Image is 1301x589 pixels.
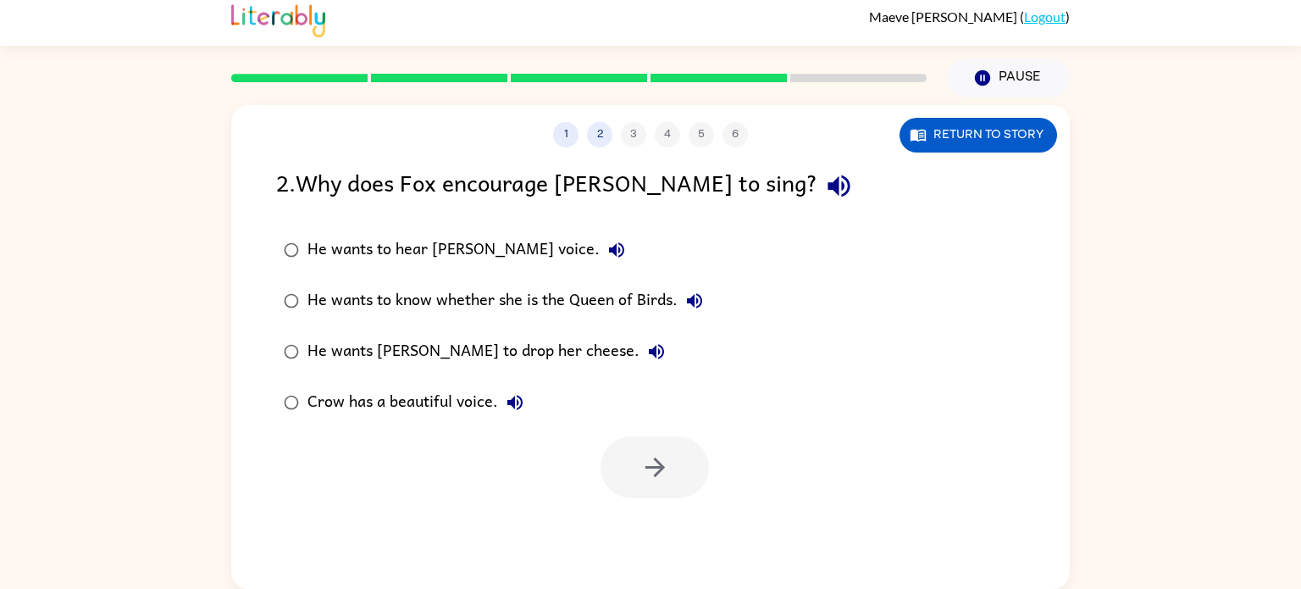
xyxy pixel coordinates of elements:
button: 2 [587,122,612,147]
div: ( ) [869,8,1070,25]
button: Return to story [900,118,1057,153]
span: Maeve [PERSON_NAME] [869,8,1020,25]
div: 2 . Why does Fox encourage [PERSON_NAME] to sing? [276,164,1025,208]
button: Pause [947,58,1070,97]
a: Logout [1024,8,1066,25]
button: 1 [553,122,579,147]
button: Crow has a beautiful voice. [498,386,532,420]
div: Crow has a beautiful voice. [307,386,532,420]
button: He wants [PERSON_NAME] to drop her cheese. [639,335,673,369]
div: He wants to know whether she is the Queen of Birds. [307,284,711,318]
div: He wants to hear [PERSON_NAME] voice. [307,233,634,267]
button: He wants to know whether she is the Queen of Birds. [678,284,711,318]
div: He wants [PERSON_NAME] to drop her cheese. [307,335,673,369]
button: He wants to hear [PERSON_NAME] voice. [600,233,634,267]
